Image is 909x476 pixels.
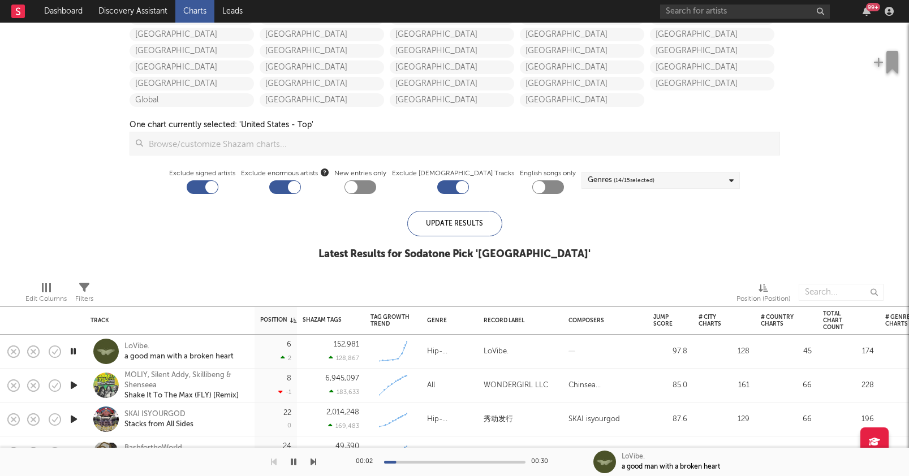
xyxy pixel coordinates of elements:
[334,341,359,348] div: 152,981
[588,174,654,187] div: Genres
[650,77,774,90] a: [GEOGRAPHIC_DATA]
[427,379,435,392] div: All
[484,317,552,324] div: Record Label
[283,443,291,450] div: 24
[736,278,790,311] div: Position (Position)
[761,345,812,358] div: 45
[568,317,636,324] div: Composers
[260,317,296,323] div: Position
[91,317,243,324] div: Track
[124,341,234,352] div: LoVibe.
[863,7,871,16] button: 99+
[335,443,359,450] div: 49,390
[823,310,857,331] div: Total Chart Count
[287,423,291,429] div: 0
[484,379,548,392] div: WONDERGIRL LLC
[124,443,182,453] div: BashfortheWorld
[130,77,254,90] a: [GEOGRAPHIC_DATA]
[568,379,642,392] div: Chinsea [PERSON_NAME], [PERSON_NAME] Ama [PERSON_NAME] [PERSON_NAME], [PERSON_NAME]
[390,28,514,41] a: [GEOGRAPHIC_DATA]
[650,60,774,74] a: [GEOGRAPHIC_DATA]
[761,379,812,392] div: 66
[329,354,359,362] div: 128,867
[124,370,246,391] div: MOLIY, Silent Addy, Skillibeng & Shenseea
[124,341,234,362] a: LoVibe.a good man with a broken heart
[678,315,690,326] button: Filter by Jump Score
[25,278,67,311] div: Edit Columns
[653,379,687,392] div: 85.0
[761,447,812,460] div: 1
[390,93,514,107] a: [GEOGRAPHIC_DATA]
[699,413,749,426] div: 129
[823,447,874,460] div: 49
[427,447,472,460] div: Hip-Hop/Rap
[614,174,654,187] span: ( 14 / 15 selected)
[736,292,790,306] div: Position (Position)
[348,314,359,326] button: Filter by Shazam Tags
[800,315,812,326] button: Filter by # Country Charts
[260,93,384,107] a: [GEOGRAPHIC_DATA]
[281,354,291,362] div: 2
[799,284,884,301] input: Search...
[169,167,235,180] label: Exclude signed artists
[484,413,513,426] div: 秀动发行
[390,77,514,90] a: [GEOGRAPHIC_DATA]
[75,292,93,306] div: Filters
[321,167,329,178] button: Exclude enormous artists
[660,5,830,19] input: Search for artists
[329,388,359,396] div: 183,633
[124,409,193,430] a: SKAI ISYOURGODStacks from All Sides
[823,379,874,392] div: 228
[520,28,644,41] a: [GEOGRAPHIC_DATA]
[650,44,774,58] a: [GEOGRAPHIC_DATA]
[863,315,874,326] button: Filter by Total Chart Count
[653,413,687,426] div: 87.6
[392,167,514,180] label: Exclude [DEMOGRAPHIC_DATA] Tracks
[520,167,576,180] label: English songs only
[761,314,795,327] div: # Country Charts
[650,28,774,41] a: [GEOGRAPHIC_DATA]
[823,413,874,426] div: 196
[653,345,687,358] div: 97.8
[699,447,749,460] div: 48
[130,60,254,74] a: [GEOGRAPHIC_DATA]
[124,409,193,419] div: SKAI ISYOURGOD
[260,77,384,90] a: [GEOGRAPHIC_DATA]
[761,413,812,426] div: 66
[427,317,467,324] div: Genre
[283,409,291,417] div: 22
[427,345,472,358] div: Hip-Hop/Rap
[260,60,384,74] a: [GEOGRAPHIC_DATA]
[130,44,254,58] a: [GEOGRAPHIC_DATA]
[568,447,642,460] div: [PERSON_NAME], [PERSON_NAME]
[699,379,749,392] div: 161
[738,315,749,326] button: Filter by # City Charts
[303,317,342,323] div: Shazam Tags
[318,248,591,261] div: Latest Results for Sodatone Pick ' [GEOGRAPHIC_DATA] '
[371,314,410,327] div: Tag Growth Trend
[124,443,182,464] a: BashfortheWorldMVP
[241,167,329,180] span: Exclude enormous artists
[622,452,645,462] div: LoVibe.
[124,391,246,401] div: Shake It To The Max (FLY) [Remix]
[326,409,359,416] div: 2,014,248
[260,28,384,41] a: [GEOGRAPHIC_DATA]
[484,345,509,358] div: LoVibe.
[260,44,384,58] a: [GEOGRAPHIC_DATA]
[130,118,313,132] div: One chart currently selected: ' United States - Top '
[334,167,386,180] label: New entries only
[356,455,378,469] div: 00:02
[130,93,254,107] a: Global
[130,28,254,41] a: [GEOGRAPHIC_DATA]
[531,455,554,469] div: 00:30
[75,278,93,311] div: Filters
[390,44,514,58] a: [GEOGRAPHIC_DATA]
[287,341,291,348] div: 6
[653,447,687,460] div: 77.7
[325,375,359,382] div: 6,945,097
[427,413,472,426] div: Hip-Hop/Rap
[699,314,733,327] div: # City Charts
[520,93,644,107] a: [GEOGRAPHIC_DATA]
[520,44,644,58] a: [GEOGRAPHIC_DATA]
[622,462,720,472] div: a good man with a broken heart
